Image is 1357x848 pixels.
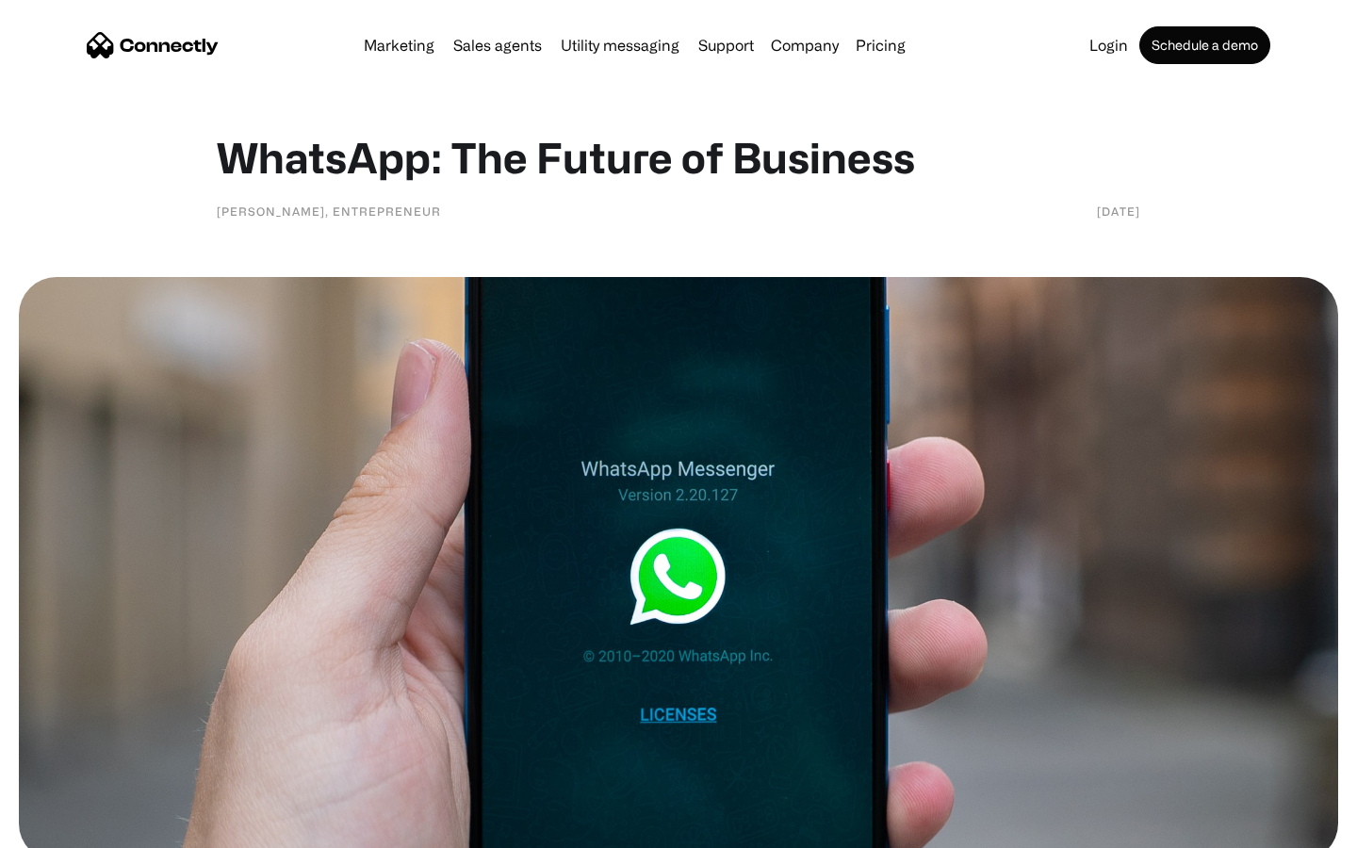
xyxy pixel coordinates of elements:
aside: Language selected: English [19,815,113,841]
h1: WhatsApp: The Future of Business [217,132,1140,183]
a: Support [691,38,761,53]
a: Pricing [848,38,913,53]
a: home [87,31,219,59]
a: Login [1082,38,1136,53]
div: [PERSON_NAME], Entrepreneur [217,202,441,220]
a: Sales agents [446,38,549,53]
div: Company [771,32,839,58]
div: [DATE] [1097,202,1140,220]
a: Marketing [356,38,442,53]
a: Utility messaging [553,38,687,53]
a: Schedule a demo [1139,26,1270,64]
div: Company [765,32,844,58]
ul: Language list [38,815,113,841]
